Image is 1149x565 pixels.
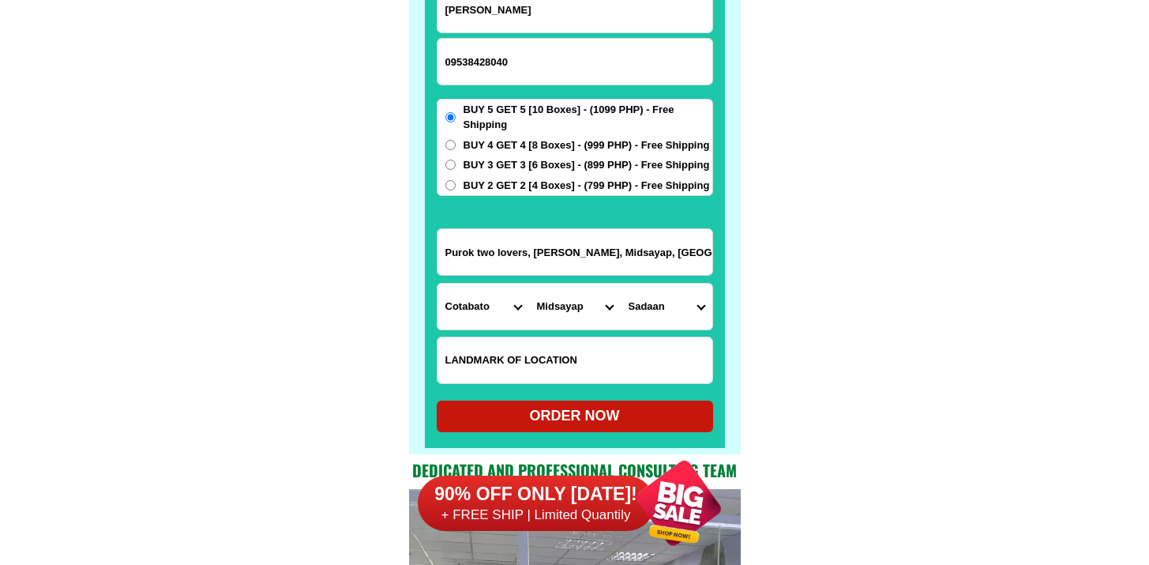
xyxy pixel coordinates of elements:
span: BUY 4 GET 4 [8 Boxes] - (999 PHP) - Free Shipping [464,137,710,153]
input: Input address [437,229,712,275]
span: BUY 5 GET 5 [10 Boxes] - (1099 PHP) - Free Shipping [464,102,712,133]
span: BUY 2 GET 2 [4 Boxes] - (799 PHP) - Free Shipping [464,178,710,194]
input: BUY 5 GET 5 [10 Boxes] - (1099 PHP) - Free Shipping [445,112,456,122]
input: BUY 4 GET 4 [8 Boxes] - (999 PHP) - Free Shipping [445,140,456,150]
input: Input phone_number [437,39,712,85]
select: Select commune [621,284,712,330]
select: Select province [437,284,529,330]
input: BUY 3 GET 3 [6 Boxes] - (899 PHP) - Free Shipping [445,160,456,170]
select: Select district [529,284,621,330]
h6: 90% OFF ONLY [DATE]! [418,483,655,507]
h2: Dedicated and professional consulting team [409,458,741,482]
input: BUY 2 GET 2 [4 Boxes] - (799 PHP) - Free Shipping [445,180,456,190]
input: Input LANDMARKOFLOCATION [437,337,712,383]
span: BUY 3 GET 3 [6 Boxes] - (899 PHP) - Free Shipping [464,157,710,173]
div: ORDER NOW [437,405,713,427]
h6: + FREE SHIP | Limited Quantily [418,507,655,524]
